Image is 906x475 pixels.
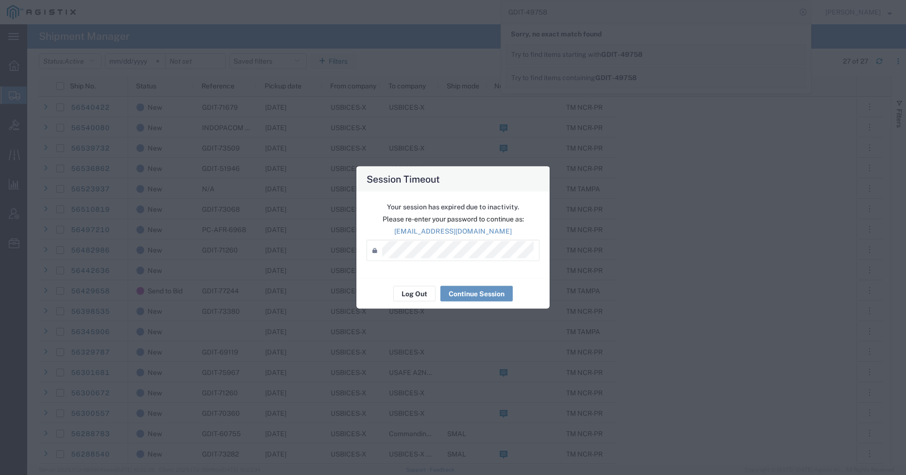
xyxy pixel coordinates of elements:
button: Log Out [393,286,436,302]
p: [EMAIL_ADDRESS][DOMAIN_NAME] [367,226,539,237]
p: Please re-enter your password to continue as: [367,214,539,224]
h4: Session Timeout [367,172,440,186]
p: Your session has expired due to inactivity. [367,202,539,212]
button: Continue Session [440,286,513,302]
